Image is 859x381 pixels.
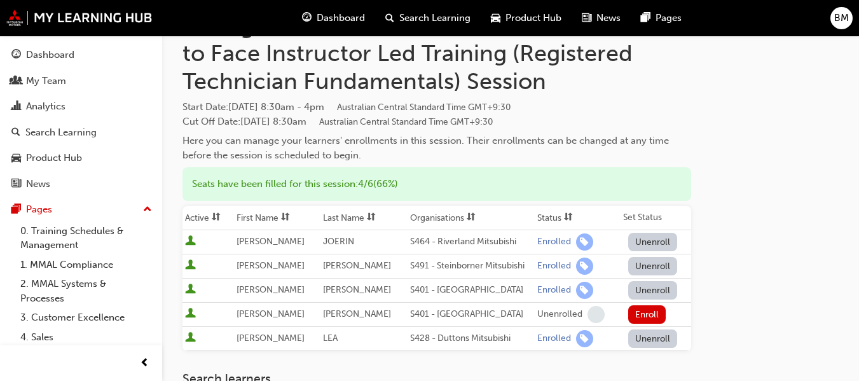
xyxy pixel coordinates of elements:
a: My Team [5,69,157,93]
span: Australian Central Standard Time GMT+9:30 [337,102,511,113]
div: Enrolled [537,236,571,248]
button: Unenroll [628,233,678,251]
div: S428 - Duttons Mitsubishi [410,331,532,346]
span: learningRecordVerb_ENROLL-icon [576,233,593,251]
a: 0. Training Schedules & Management [15,221,157,255]
span: learningRecordVerb_ENROLL-icon [576,282,593,299]
div: Here you can manage your learners' enrollments in this session. Their enrollments can be changed ... [182,134,691,162]
span: [PERSON_NAME] [237,236,305,247]
span: LEA [323,333,338,343]
div: S464 - Riverland Mitsubishi [410,235,532,249]
a: 2. MMAL Systems & Processes [15,274,157,308]
div: Product Hub [26,151,82,165]
span: people-icon [11,76,21,87]
span: learningRecordVerb_NONE-icon [588,306,605,323]
div: News [26,177,50,191]
th: Toggle SortBy [408,206,535,230]
button: Enroll [628,305,666,324]
button: Unenroll [628,257,678,275]
div: S401 - [GEOGRAPHIC_DATA] [410,307,532,322]
span: [PERSON_NAME] [323,260,391,271]
a: Dashboard [5,43,157,67]
span: News [596,11,621,25]
span: User is active [185,260,196,272]
span: sorting-icon [367,212,376,223]
span: prev-icon [140,356,149,371]
span: [DATE] 8:30am - 4pm [228,101,511,113]
span: [PERSON_NAME] [237,260,305,271]
a: pages-iconPages [631,5,692,31]
span: news-icon [582,10,591,26]
span: [PERSON_NAME] [323,284,391,295]
h1: Manage enrollment for EV/PHEV Course 1: Face to Face Instructor Led Training (Registered Technici... [182,12,691,95]
span: BM [834,11,849,25]
span: search-icon [385,10,394,26]
span: User is active [185,332,196,345]
span: pages-icon [11,204,21,216]
th: Toggle SortBy [234,206,320,230]
span: guage-icon [11,50,21,61]
span: User is active [185,235,196,248]
th: Set Status [621,206,691,230]
a: Product Hub [5,146,157,170]
div: Analytics [26,99,65,114]
span: Dashboard [317,11,365,25]
span: news-icon [11,179,21,190]
button: BM [830,7,853,29]
span: sorting-icon [467,212,476,223]
span: sorting-icon [564,212,573,223]
button: Unenroll [628,329,678,348]
div: Enrolled [537,333,571,345]
span: car-icon [491,10,500,26]
div: Dashboard [26,48,74,62]
span: JOERIN [323,236,354,247]
a: news-iconNews [572,5,631,31]
div: S401 - [GEOGRAPHIC_DATA] [410,283,532,298]
span: [PERSON_NAME] [237,308,305,319]
div: My Team [26,74,66,88]
span: User is active [185,308,196,321]
th: Toggle SortBy [182,206,234,230]
span: up-icon [143,202,152,218]
span: [PERSON_NAME] [237,333,305,343]
a: search-iconSearch Learning [375,5,481,31]
a: Analytics [5,95,157,118]
a: car-iconProduct Hub [481,5,572,31]
a: 1. MMAL Compliance [15,255,157,275]
span: learningRecordVerb_ENROLL-icon [576,258,593,275]
span: search-icon [11,127,20,139]
span: chart-icon [11,101,21,113]
button: DashboardMy TeamAnalyticsSearch LearningProduct HubNews [5,41,157,198]
a: News [5,172,157,196]
span: sorting-icon [212,212,221,223]
a: 4. Sales [15,328,157,347]
span: sorting-icon [281,212,290,223]
div: Seats have been filled for this session : 4 / 6 ( 66% ) [182,167,691,201]
button: Unenroll [628,281,678,300]
a: guage-iconDashboard [292,5,375,31]
span: Pages [656,11,682,25]
span: [PERSON_NAME] [323,308,391,319]
a: Search Learning [5,121,157,144]
div: Enrolled [537,284,571,296]
button: Pages [5,198,157,221]
div: Enrolled [537,260,571,272]
span: Cut Off Date : [DATE] 8:30am [182,116,493,127]
th: Toggle SortBy [320,206,407,230]
div: Pages [26,202,52,217]
span: learningRecordVerb_ENROLL-icon [576,330,593,347]
span: guage-icon [302,10,312,26]
div: Search Learning [25,125,97,140]
th: Toggle SortBy [535,206,621,230]
span: Product Hub [505,11,561,25]
span: Australian Central Standard Time GMT+9:30 [319,116,493,127]
img: mmal [6,10,153,26]
span: car-icon [11,153,21,164]
div: S491 - Steinborner Mitsubishi [410,259,532,274]
span: pages-icon [641,10,650,26]
div: Unenrolled [537,308,582,321]
span: Start Date : [182,100,691,114]
span: [PERSON_NAME] [237,284,305,295]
